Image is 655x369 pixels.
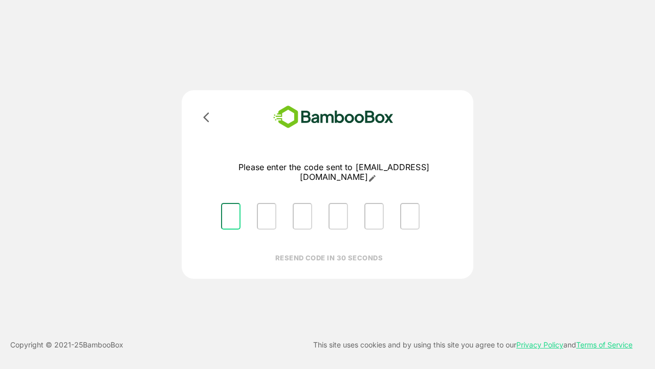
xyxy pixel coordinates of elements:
img: bamboobox [258,102,408,132]
a: Terms of Service [576,340,632,349]
input: Please enter OTP character 1 [221,203,241,230]
input: Please enter OTP character 6 [400,203,420,230]
input: Please enter OTP character 2 [257,203,276,230]
input: Please enter OTP character 4 [329,203,348,230]
input: Please enter OTP character 3 [293,203,312,230]
p: Please enter the code sent to [EMAIL_ADDRESS][DOMAIN_NAME] [213,162,455,182]
a: Privacy Policy [516,340,563,349]
p: Copyright © 2021- 25 BambooBox [10,339,123,351]
p: This site uses cookies and by using this site you agree to our and [313,339,632,351]
input: Please enter OTP character 5 [364,203,384,230]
